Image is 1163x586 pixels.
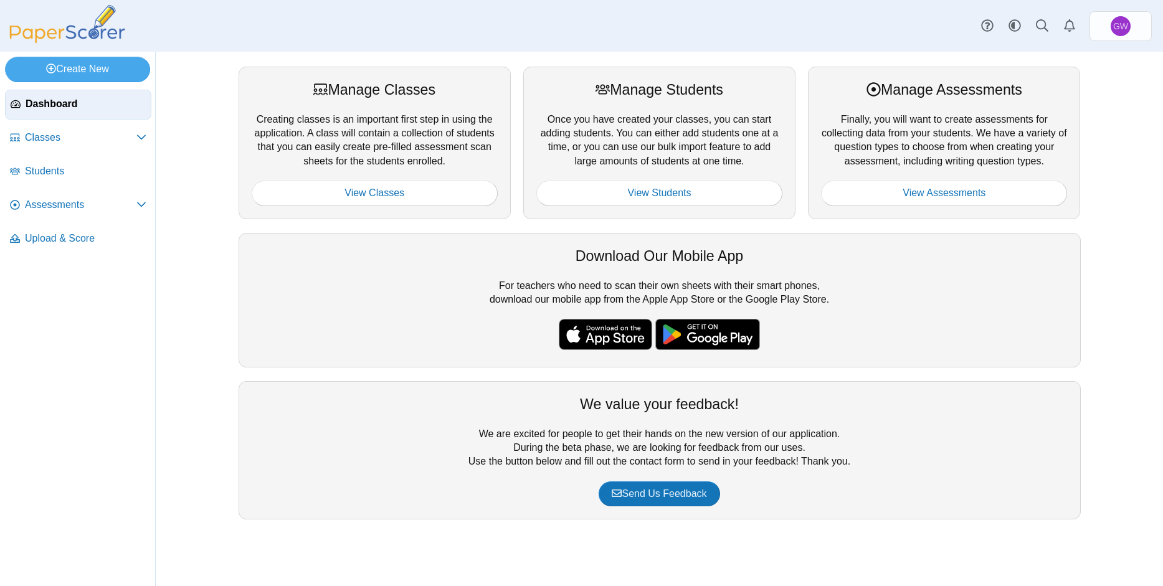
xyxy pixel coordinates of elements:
[5,57,150,82] a: Create New
[5,34,130,45] a: PaperScorer
[821,80,1067,100] div: Manage Assessments
[25,131,136,144] span: Classes
[1056,12,1083,40] a: Alerts
[252,246,1068,266] div: Download Our Mobile App
[252,181,498,206] a: View Classes
[25,232,146,245] span: Upload & Score
[808,67,1080,219] div: Finally, you will want to create assessments for collecting data from your students. We have a va...
[5,157,151,187] a: Students
[536,181,782,206] a: View Students
[655,319,760,350] img: google-play-badge.png
[25,198,136,212] span: Assessments
[536,80,782,100] div: Manage Students
[559,319,652,350] img: apple-store-badge.svg
[252,394,1068,414] div: We value your feedback!
[5,5,130,43] img: PaperScorer
[5,224,151,254] a: Upload & Score
[1113,22,1128,31] span: Gregory WOOD
[1111,16,1131,36] span: Gregory WOOD
[821,181,1067,206] a: View Assessments
[239,67,511,219] div: Creating classes is an important first step in using the application. A class will contain a coll...
[599,481,719,506] a: Send Us Feedback
[5,123,151,153] a: Classes
[239,381,1081,519] div: We are excited for people to get their hands on the new version of our application. During the be...
[5,90,151,120] a: Dashboard
[26,97,146,111] span: Dashboard
[523,67,795,219] div: Once you have created your classes, you can start adding students. You can either add students on...
[25,164,146,178] span: Students
[612,488,706,499] span: Send Us Feedback
[5,191,151,220] a: Assessments
[252,80,498,100] div: Manage Classes
[1089,11,1152,41] a: Gregory WOOD
[239,233,1081,367] div: For teachers who need to scan their own sheets with their smart phones, download our mobile app f...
